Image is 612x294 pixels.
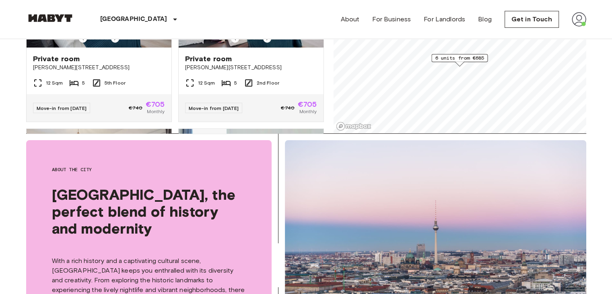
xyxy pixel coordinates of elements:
[336,122,371,131] a: Mapbox logo
[189,105,239,111] span: Move-in from [DATE]
[198,79,215,87] span: 12 Sqm
[281,104,295,112] span: €740
[505,11,559,28] a: Get in Touch
[185,64,317,72] span: [PERSON_NAME][STREET_ADDRESS]
[37,105,87,111] span: Move-in from [DATE]
[372,14,411,24] a: For Business
[33,64,165,72] span: [PERSON_NAME][STREET_ADDRESS]
[234,79,237,87] span: 5
[26,14,74,22] img: Habyt
[52,186,246,237] span: [GEOGRAPHIC_DATA], the perfect blend of history and modernity
[129,104,142,112] span: €740
[341,14,360,24] a: About
[257,79,279,87] span: 2nd Floor
[435,54,484,62] span: 6 units from €685
[299,108,317,115] span: Monthly
[572,12,586,27] img: avatar
[431,54,488,66] div: Map marker
[179,129,324,226] img: Marketing picture of unit DE-01-008-003-02HF
[146,101,165,108] span: €705
[33,54,80,64] span: Private room
[52,166,246,173] span: About the city
[27,129,171,226] img: Marketing picture of unit DE-01-008-004-02HF
[105,79,126,87] span: 5th Floor
[100,14,167,24] p: [GEOGRAPHIC_DATA]
[46,79,63,87] span: 12 Sqm
[478,14,492,24] a: Blog
[147,108,165,115] span: Monthly
[424,14,465,24] a: For Landlords
[82,79,85,87] span: 5
[298,101,317,108] span: €705
[185,54,232,64] span: Private room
